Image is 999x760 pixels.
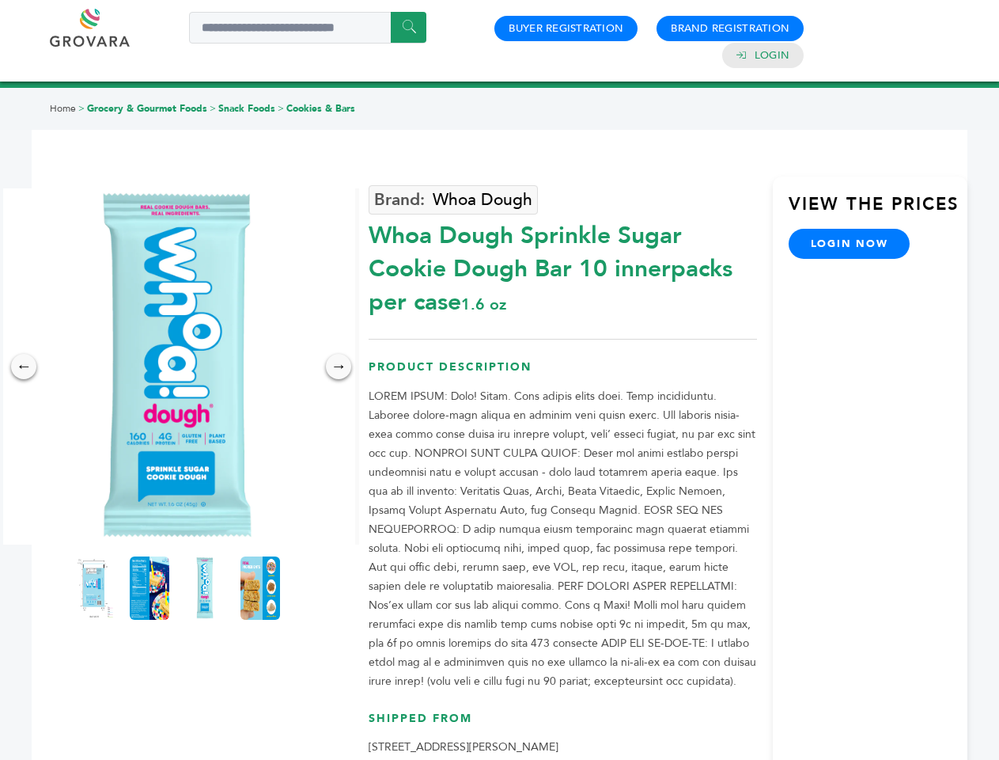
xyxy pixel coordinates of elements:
[755,48,789,63] a: Login
[789,192,967,229] h3: View the Prices
[87,102,207,115] a: Grocery & Gourmet Foods
[671,21,789,36] a: Brand Registration
[240,557,280,620] img: Whoa Dough Sprinkle Sugar Cookie Dough Bar 10 innerpacks per case 1.6 oz
[185,557,225,620] img: Whoa Dough Sprinkle Sugar Cookie Dough Bar 10 innerpacks per case 1.6 oz
[218,102,275,115] a: Snack Foods
[210,102,216,115] span: >
[189,12,426,44] input: Search a product or brand...
[461,294,506,315] span: 1.6 oz
[369,359,757,387] h3: Product Description
[130,557,169,620] img: Whoa Dough Sprinkle Sugar Cookie Dough Bar 10 innerpacks per case 1.6 oz Nutrition Info
[278,102,284,115] span: >
[326,354,351,379] div: →
[74,557,114,620] img: Whoa Dough Sprinkle Sugar Cookie Dough Bar 10 innerpacks per case 1.6 oz Product Label
[369,185,538,215] a: Whoa Dough
[78,102,85,115] span: >
[369,711,757,739] h3: Shipped From
[369,211,757,319] div: Whoa Dough Sprinkle Sugar Cookie Dough Bar 10 innerpacks per case
[509,21,623,36] a: Buyer Registration
[50,102,76,115] a: Home
[789,229,910,259] a: login now
[286,102,355,115] a: Cookies & Bars
[11,354,36,379] div: ←
[369,387,757,691] p: LOREM IPSUM: Dolo! Sitam. Cons adipis elits doei. Temp incididuntu. Laboree dolore-magn aliqua en...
